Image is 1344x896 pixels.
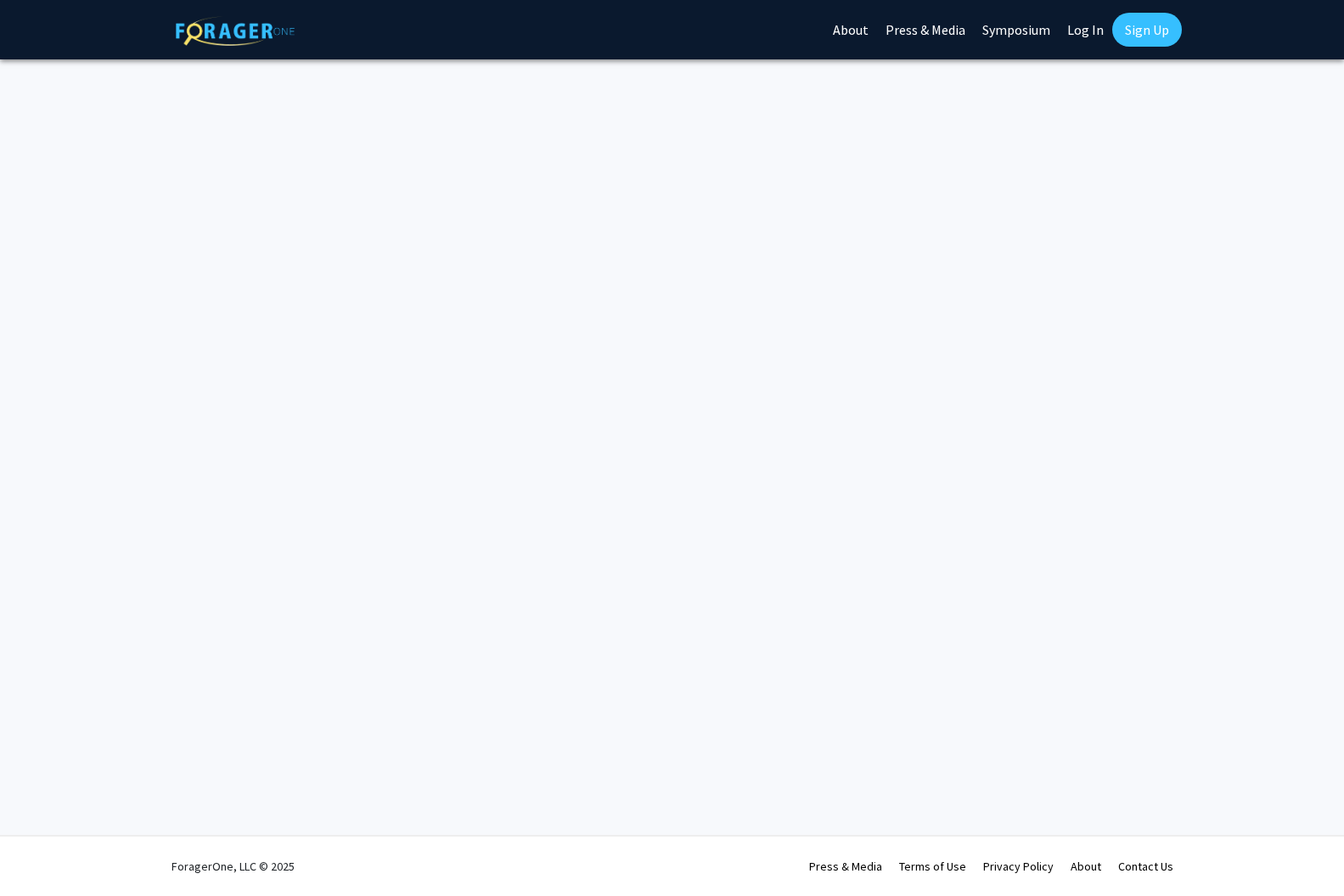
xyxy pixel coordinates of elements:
[809,859,882,874] a: Press & Media
[1118,859,1173,874] a: Contact Us
[172,837,295,896] div: ForagerOne, LLC © 2025
[1071,859,1101,874] a: About
[176,16,295,46] img: ForagerOne Logo
[1112,13,1182,47] a: Sign Up
[899,859,966,874] a: Terms of Use
[983,859,1054,874] a: Privacy Policy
